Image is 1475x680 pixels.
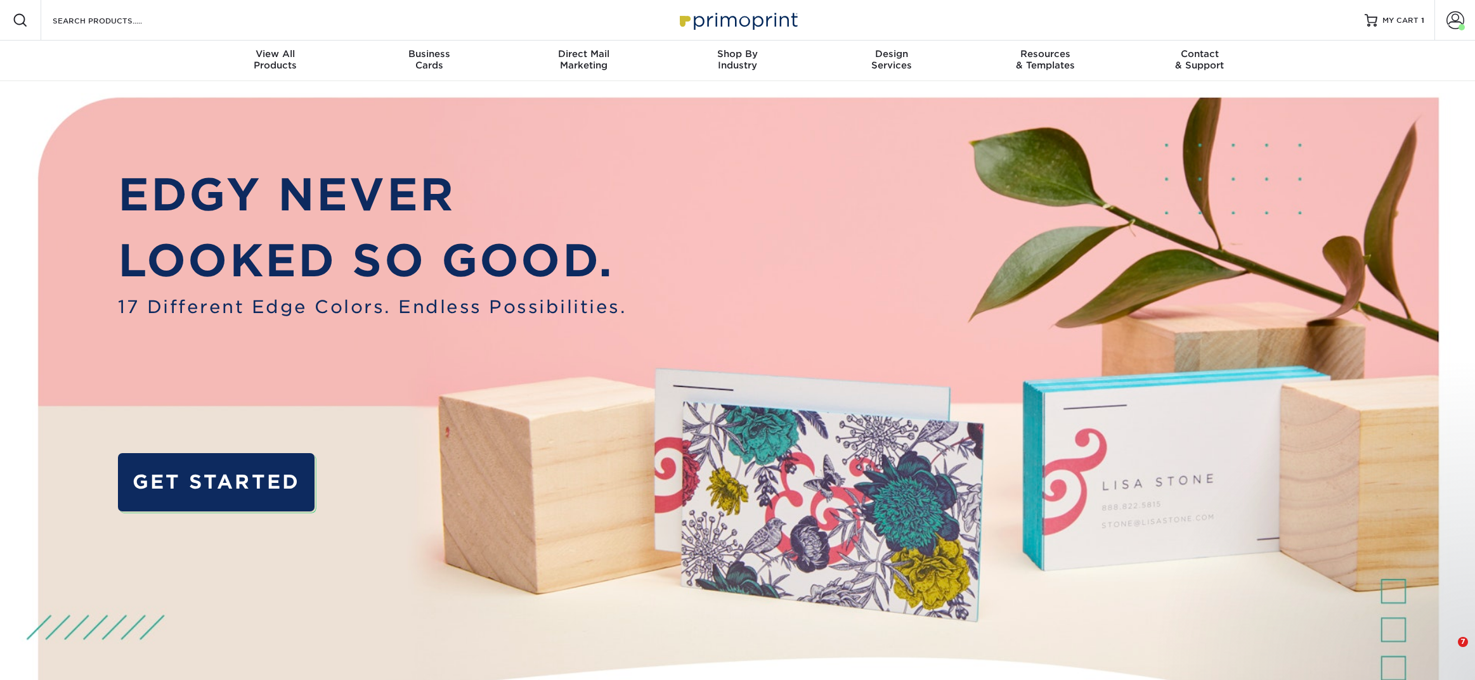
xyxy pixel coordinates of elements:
[968,48,1122,60] span: Resources
[1122,48,1277,60] span: Contact
[118,453,315,511] a: GET STARTED
[118,162,627,228] p: EDGY NEVER
[51,13,175,28] input: SEARCH PRODUCTS.....
[118,294,627,321] span: 17 Different Edge Colors. Endless Possibilities.
[814,48,968,71] div: Services
[1122,48,1277,71] div: & Support
[118,228,627,294] p: LOOKED SO GOOD.
[353,41,507,81] a: BusinessCards
[674,6,801,34] img: Primoprint
[507,41,661,81] a: Direct MailMarketing
[661,48,815,71] div: Industry
[814,41,968,81] a: DesignServices
[198,48,353,60] span: View All
[198,48,353,71] div: Products
[198,41,353,81] a: View AllProducts
[814,48,968,60] span: Design
[3,641,108,676] iframe: Google Customer Reviews
[968,41,1122,81] a: Resources& Templates
[507,48,661,71] div: Marketing
[353,48,507,60] span: Business
[1122,41,1277,81] a: Contact& Support
[1382,15,1419,26] span: MY CART
[1421,16,1424,25] span: 1
[353,48,507,71] div: Cards
[661,48,815,60] span: Shop By
[507,48,661,60] span: Direct Mail
[661,41,815,81] a: Shop ByIndustry
[1432,637,1462,667] iframe: Intercom live chat
[1458,637,1468,647] span: 7
[968,48,1122,71] div: & Templates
